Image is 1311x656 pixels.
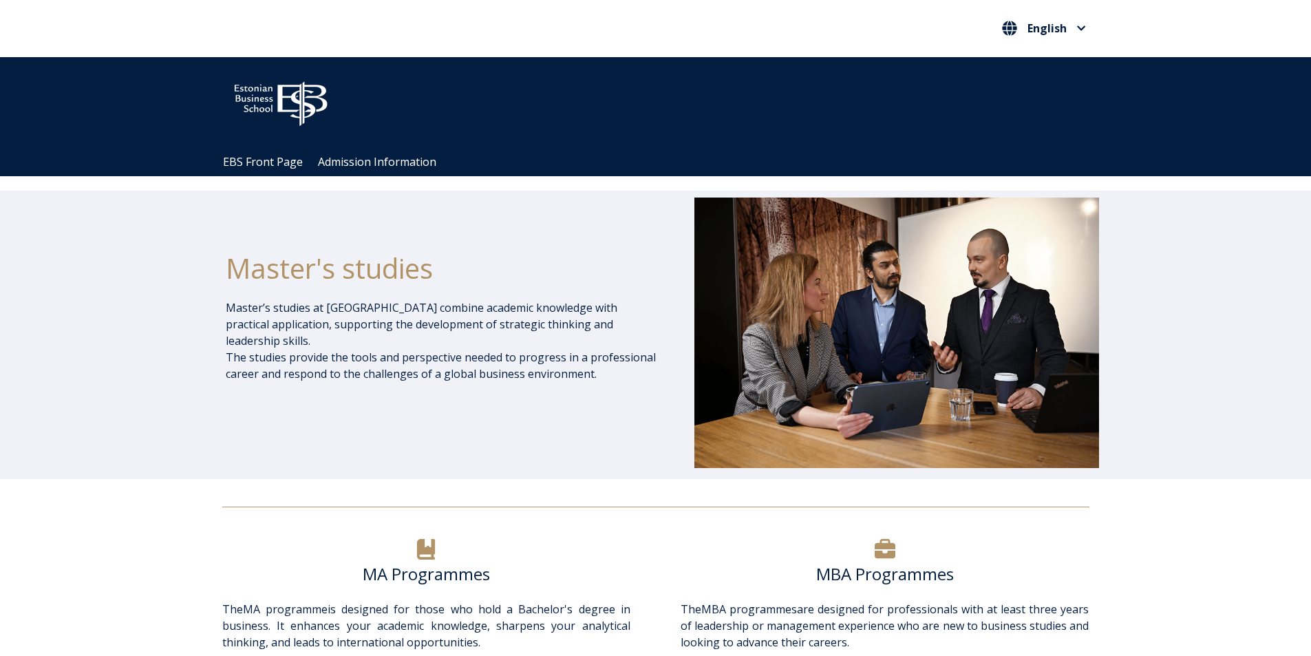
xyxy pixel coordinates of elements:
[222,71,339,130] img: ebs_logo2016_white
[604,95,774,110] span: Community for Growth and Resp
[681,564,1089,584] h6: MBA Programmes
[701,602,797,617] a: MBA programmes
[223,154,303,169] a: EBS Front Page
[226,251,658,286] h1: Master's studies
[215,148,1110,176] div: Navigation Menu
[999,17,1089,40] nav: Select your language
[318,154,436,169] a: Admission Information
[681,602,1089,650] span: The are designed for professionals with at least three years of leadership or management experien...
[999,17,1089,39] button: English
[222,564,630,584] h6: MA Programmes
[226,299,658,382] p: Master’s studies at [GEOGRAPHIC_DATA] combine academic knowledge with practical application, supp...
[1027,23,1067,34] span: English
[222,602,630,650] span: The is designed for those who hold a Bachelor's degree in business. It enhances your academic kno...
[243,602,328,617] a: MA programme
[694,198,1099,467] img: DSC_1073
